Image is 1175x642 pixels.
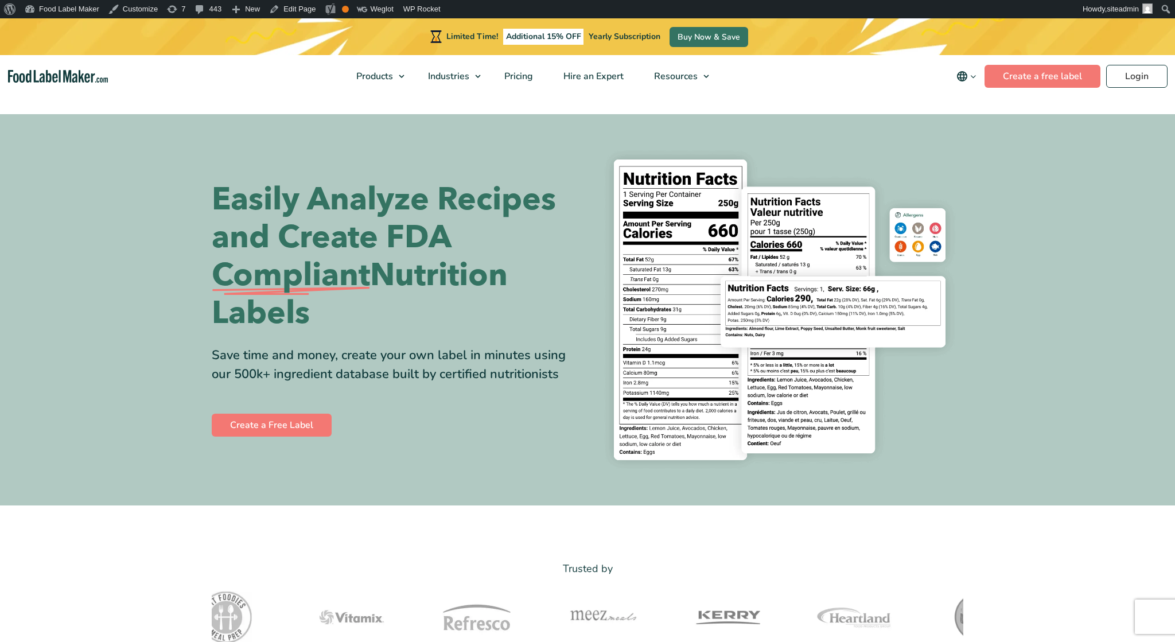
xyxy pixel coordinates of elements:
a: Industries [413,55,487,98]
span: Industries [425,70,470,83]
div: Save time and money, create your own label in minutes using our 500k+ ingredient database built b... [212,346,579,384]
span: Compliant [212,256,370,294]
p: Trusted by [212,561,963,577]
a: Products [341,55,410,98]
span: siteadmin [1107,5,1139,13]
a: Buy Now & Save [670,27,748,47]
a: Hire an Expert [548,55,636,98]
a: Create a Free Label [212,414,332,437]
a: Login [1106,65,1168,88]
span: Resources [651,70,699,83]
span: Yearly Subscription [589,31,660,42]
div: OK [342,6,349,13]
span: Pricing [501,70,534,83]
span: Hire an Expert [560,70,625,83]
span: Products [353,70,394,83]
a: Food Label Maker homepage [8,70,108,83]
a: Resources [639,55,715,98]
h1: Easily Analyze Recipes and Create FDA Nutrition Labels [212,181,579,332]
a: Create a free label [985,65,1100,88]
button: Change language [948,65,985,88]
a: Pricing [489,55,546,98]
span: Limited Time! [446,31,498,42]
span: Additional 15% OFF [503,29,584,45]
